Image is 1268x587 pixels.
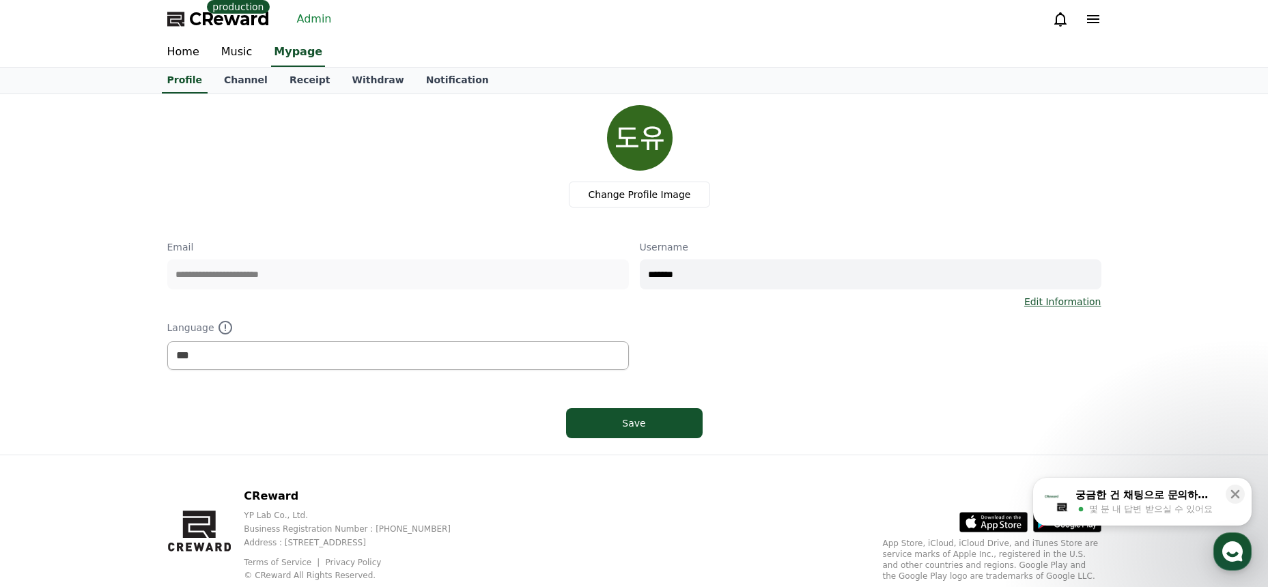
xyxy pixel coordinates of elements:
button: Save [566,408,703,438]
label: Change Profile Image [569,182,711,207]
p: Business Registration Number : [PHONE_NUMBER] [244,524,483,534]
a: Home [156,38,210,67]
div: Save [593,416,675,430]
span: 대화 [125,454,141,465]
a: Edit Information [1024,295,1101,309]
p: Language [167,319,629,336]
a: Profile [162,68,208,94]
a: Admin [292,8,337,30]
p: YP Lab Co., Ltd. [244,510,483,521]
p: Email [167,240,629,254]
p: App Store, iCloud, iCloud Drive, and iTunes Store are service marks of Apple Inc., registered in ... [883,538,1101,582]
a: Channel [213,68,279,94]
a: Withdraw [341,68,414,94]
a: Privacy Policy [326,558,382,567]
a: Music [210,38,264,67]
a: Notification [415,68,500,94]
span: 홈 [43,453,51,464]
a: Terms of Service [244,558,322,567]
p: Username [640,240,1101,254]
img: profile_image [607,105,673,171]
a: Receipt [279,68,341,94]
span: 설정 [211,453,227,464]
p: © CReward All Rights Reserved. [244,570,483,581]
p: Address : [STREET_ADDRESS] [244,537,483,548]
a: CReward [167,8,270,30]
span: CReward [189,8,270,30]
a: 설정 [176,433,262,467]
a: Mypage [271,38,325,67]
a: 대화 [90,433,176,467]
p: CReward [244,488,483,504]
a: 홈 [4,433,90,467]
